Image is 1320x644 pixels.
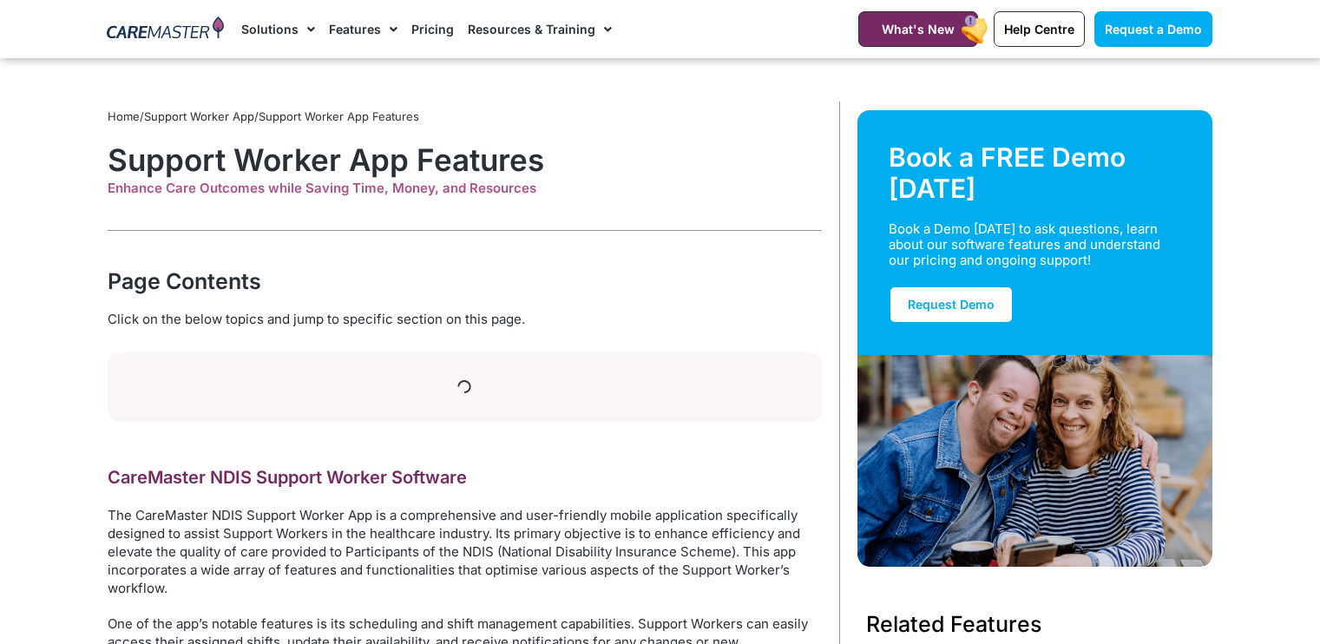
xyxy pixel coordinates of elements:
p: The CareMaster NDIS Support Worker App is a comprehensive and user-friendly mobile application sp... [108,506,822,597]
span: Request Demo [908,297,995,312]
div: Page Contents [108,266,822,297]
span: What's New [882,22,955,36]
span: Request a Demo [1105,22,1202,36]
a: What's New [858,11,978,47]
a: Home [108,109,140,123]
a: Support Worker App [144,109,254,123]
h3: Related Features [866,608,1205,640]
img: Support Worker and NDIS Participant out for a coffee. [857,355,1213,567]
a: Request a Demo [1094,11,1212,47]
div: Click on the below topics and jump to specific section on this page. [108,310,822,329]
h1: Support Worker App Features [108,141,822,178]
span: / / [108,109,419,123]
h2: CareMaster NDIS Support Worker Software [108,466,822,489]
span: Support Worker App Features [259,109,419,123]
div: Book a FREE Demo [DATE] [889,141,1182,204]
a: Help Centre [994,11,1085,47]
div: Enhance Care Outcomes while Saving Time, Money, and Resources [108,181,822,196]
img: CareMaster Logo [107,16,224,43]
div: Book a Demo [DATE] to ask questions, learn about our software features and understand our pricing... [889,221,1161,268]
a: Request Demo [889,286,1014,324]
span: Help Centre [1004,22,1074,36]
